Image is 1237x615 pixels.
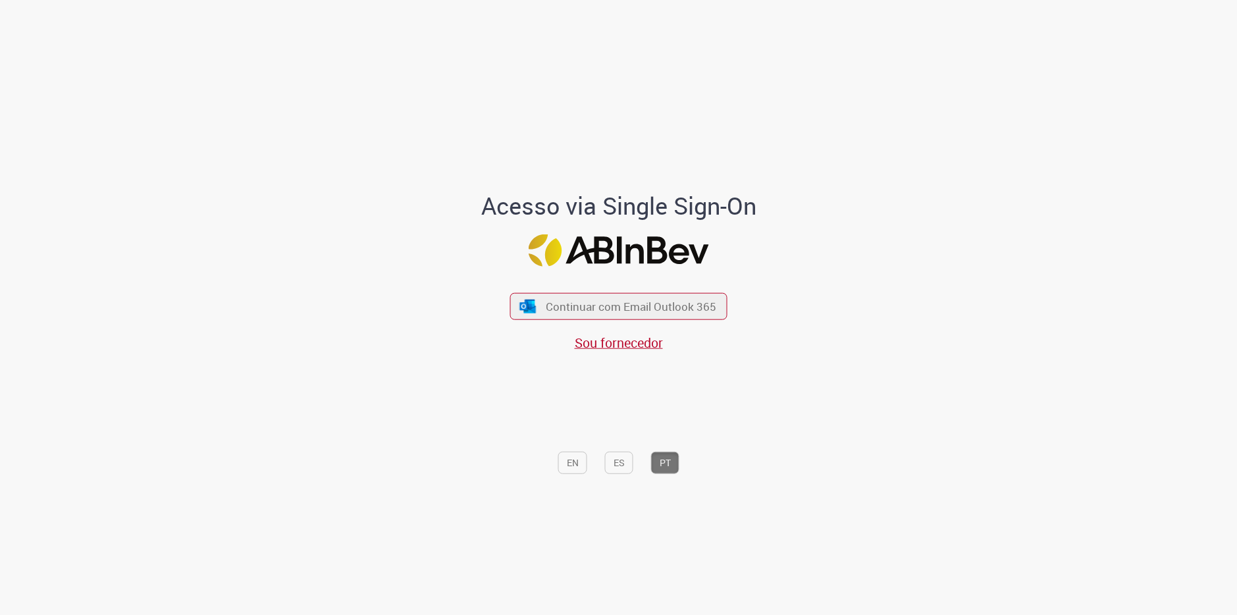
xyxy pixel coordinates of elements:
button: PT [651,452,679,474]
button: EN [558,452,587,474]
span: Continuar com Email Outlook 365 [546,299,716,314]
img: ícone Azure/Microsoft 360 [518,299,537,313]
a: Sou fornecedor [575,334,663,352]
button: ES [605,452,633,474]
button: ícone Azure/Microsoft 360 Continuar com Email Outlook 365 [510,293,727,320]
h1: Acesso via Single Sign-On [436,193,801,219]
img: Logo ABInBev [529,234,709,267]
